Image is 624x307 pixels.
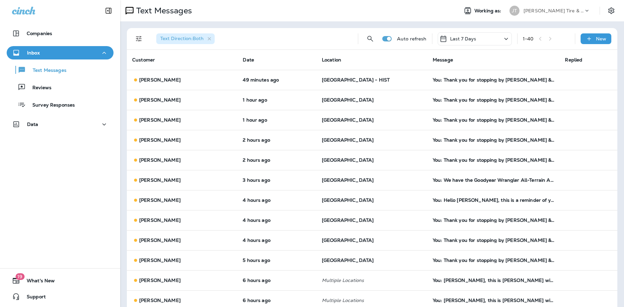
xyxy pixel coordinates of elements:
p: Oct 15, 2025 01:58 PM [243,137,311,143]
span: [GEOGRAPHIC_DATA] [322,237,374,243]
p: Oct 15, 2025 03:58 PM [243,77,311,83]
div: You: Larry, this is Shane with Jensen Tire on N 90th. I'm just following up with you on a quote f... [433,278,555,283]
p: Data [27,122,38,127]
p: [PERSON_NAME] [139,117,181,123]
span: Working as: [474,8,503,14]
p: Survey Responses [26,102,75,109]
span: [GEOGRAPHIC_DATA] [322,137,374,143]
div: Text Direction:Both [156,33,215,44]
div: 1 - 40 [523,36,534,41]
p: [PERSON_NAME] [139,238,181,243]
span: Date [243,57,254,63]
span: [GEOGRAPHIC_DATA] [322,117,374,123]
span: [GEOGRAPHIC_DATA] [322,257,374,263]
p: Oct 15, 2025 10:58 AM [243,258,311,263]
div: You: Thank you for stopping by Jensen Tire & Auto - North 90th Street. Please take 30 seconds to ... [433,258,555,263]
p: Auto refresh [397,36,427,41]
p: [PERSON_NAME] [139,137,181,143]
p: Companies [27,31,52,36]
span: What's New [20,278,55,286]
p: Oct 15, 2025 01:58 PM [243,157,311,163]
p: Inbox [27,50,40,55]
p: [PERSON_NAME] [139,77,181,83]
button: Settings [605,5,617,17]
span: [GEOGRAPHIC_DATA] [322,197,374,203]
span: [GEOGRAPHIC_DATA] - HIST [322,77,390,83]
p: Multiple Locations [322,298,422,303]
p: New [596,36,606,41]
div: You: Thank you for stopping by Jensen Tire & Auto - North 90th Street. Please take 30 seconds to ... [433,97,555,103]
p: Oct 15, 2025 01:02 PM [243,177,311,183]
button: Inbox [7,46,114,59]
p: [PERSON_NAME] [139,258,181,263]
div: You: Thank you for stopping by Jensen Tire & Auto - North 90th Street. Please take 30 seconds to ... [433,157,555,163]
button: 19What's New [7,274,114,287]
p: [PERSON_NAME] [139,298,181,303]
p: Multiple Locations [322,278,422,283]
span: Customer [132,57,155,63]
div: You: Thank you for stopping by Jensen Tire & Auto - North 90th Street. Please take 30 seconds to ... [433,117,555,123]
p: Oct 15, 2025 12:47 PM [243,197,311,203]
p: [PERSON_NAME] [139,217,181,223]
span: [GEOGRAPHIC_DATA] [322,97,374,103]
p: Text Messages [134,6,192,16]
p: Reviews [26,85,51,91]
span: Location [322,57,341,63]
button: Support [7,290,114,303]
div: You: Jaylan, this is Shane with Jensen Tire on N 90th. Just following up on a quote from yesterda... [433,298,555,303]
button: Data [7,118,114,131]
p: Oct 15, 2025 03:00 PM [243,97,311,103]
div: You: Thank you for stopping by Jensen Tire & Auto - North 90th Street. Please take 30 seconds to ... [433,137,555,143]
div: You: Thank you for stopping by Jensen Tire & Auto - North 90th Street. Please take 30 seconds to ... [433,238,555,243]
span: Text Direction : Both [160,35,204,41]
button: Reviews [7,80,114,94]
p: [PERSON_NAME] [139,177,181,183]
p: Oct 15, 2025 03:00 PM [243,117,311,123]
p: Text Messages [26,67,66,74]
div: You: We have the Goodyear Wrangler All-Terrain Adventure for $1240 after tax which includes a $10... [433,177,555,183]
p: [PERSON_NAME] [139,97,181,103]
span: [GEOGRAPHIC_DATA] [322,157,374,163]
span: Replied [565,57,582,63]
p: Oct 15, 2025 11:59 AM [243,217,311,223]
span: 19 [15,273,24,280]
button: Companies [7,27,114,40]
button: Text Messages [7,63,114,77]
p: [PERSON_NAME] Tire & Auto [524,8,584,13]
button: Search Messages [364,32,377,45]
p: Last 7 Days [450,36,476,41]
div: You: Thank you for stopping by Jensen Tire & Auto - North 90th Street. Please take 30 seconds to ... [433,77,555,83]
p: Oct 15, 2025 10:02 AM [243,298,311,303]
span: [GEOGRAPHIC_DATA] [322,177,374,183]
p: Oct 15, 2025 10:08 AM [243,278,311,283]
span: Message [433,57,453,63]
p: [PERSON_NAME] [139,197,181,203]
button: Survey Responses [7,98,114,112]
div: JT [509,6,519,16]
span: Support [20,294,46,302]
div: You: Thank you for stopping by Jensen Tire & Auto - North 90th Street. Please take 30 seconds to ... [433,217,555,223]
button: Collapse Sidebar [99,4,118,17]
button: Filters [132,32,146,45]
span: [GEOGRAPHIC_DATA] [322,217,374,223]
p: Oct 15, 2025 11:58 AM [243,238,311,243]
p: [PERSON_NAME] [139,157,181,163]
div: You: Hello Sloan, this is a reminder of your scheduled appointment set for 10/16/2025 1:00 PM at ... [433,197,555,203]
p: [PERSON_NAME] [139,278,181,283]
